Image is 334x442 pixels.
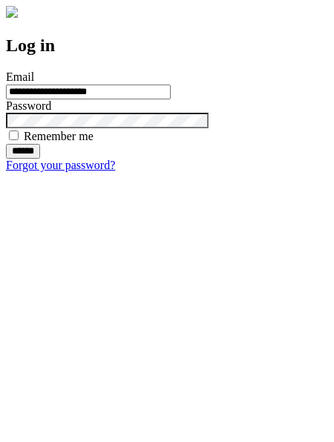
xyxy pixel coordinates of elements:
h2: Log in [6,36,328,56]
label: Password [6,99,51,112]
a: Forgot your password? [6,159,115,171]
label: Email [6,70,34,83]
img: logo-4e3dc11c47720685a147b03b5a06dd966a58ff35d612b21f08c02c0306f2b779.png [6,6,18,18]
label: Remember me [24,130,94,142]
